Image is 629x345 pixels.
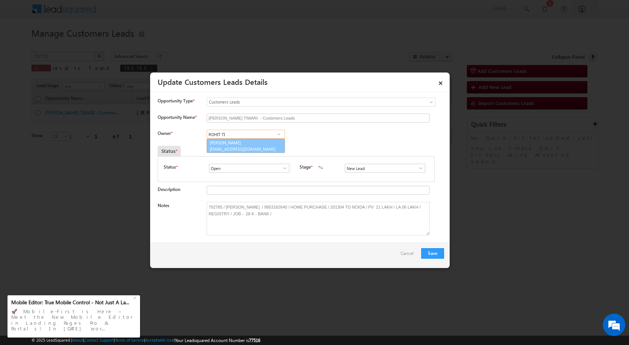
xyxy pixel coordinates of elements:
a: Cancel [401,248,417,262]
label: Description [158,187,180,192]
textarea: Type your message and hit 'Enter' [10,69,137,224]
input: Type to Search [207,130,285,139]
label: Opportunity Name [158,114,197,120]
a: Acceptable Use [145,338,174,342]
div: Status [158,146,181,156]
button: Save [421,248,444,259]
label: Notes [158,203,169,208]
div: Mobile Editor: True Mobile Control - Not Just A La... [11,299,132,306]
span: [EMAIL_ADDRESS][DOMAIN_NAME] [210,146,277,152]
div: + [131,293,140,302]
em: Start Chat [102,230,136,240]
a: Show All Items [414,164,423,172]
a: Update Customers Leads Details [158,76,268,87]
input: Type to Search [209,164,289,173]
input: Type to Search [345,164,425,173]
a: Customers Leads [207,98,435,107]
div: Minimize live chat window [123,4,141,22]
span: © 2025 LeadSquared | | | | | [31,337,260,344]
span: Opportunity Type [158,98,193,104]
span: Your Leadsquared Account Number is [175,338,260,343]
img: d_60004797649_company_0_60004797649 [13,39,31,49]
div: Chat with us now [39,39,126,49]
a: [PERSON_NAME] [207,139,285,153]
label: Owner [158,130,172,136]
label: Status [164,164,176,170]
label: Stage [300,164,311,170]
div: 🚀 Mobile-First is Here – Meet the New Mobile Editor in Landing Pages Pro & Portals! In [DATE] wor... [11,306,136,334]
a: About [72,338,83,342]
a: Show All Items [274,130,283,138]
span: Customers Leads [207,99,405,105]
a: Contact Support [84,338,114,342]
span: 77516 [249,338,260,343]
a: Terms of Service [115,338,144,342]
a: × [434,75,447,88]
a: Show All Items [278,164,288,172]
